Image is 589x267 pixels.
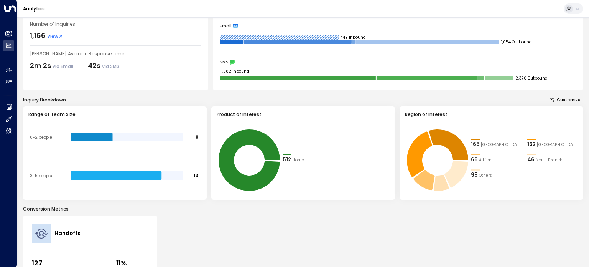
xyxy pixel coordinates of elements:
h4: Handoffs [54,230,81,237]
span: Email [220,23,232,29]
span: Home [292,157,304,163]
div: Number of Inquiries [30,21,201,28]
h3: Product of Interest [217,111,390,118]
span: via SMS [102,63,119,70]
div: 165 [471,141,480,148]
tspan: 2,376 Outbound [515,75,548,81]
tspan: 449 Inbound [341,34,366,40]
div: 95Others [471,171,522,179]
div: 165Central Michigan [471,141,522,148]
tspan: 13 [194,172,199,179]
span: Mount Pleasant [537,142,578,148]
div: 42s [88,60,119,71]
tspan: 0-2 people [30,134,52,140]
div: 95 [471,171,478,179]
tspan: 1,582 Inbound [221,68,249,74]
span: Central Michigan [481,142,522,148]
span: via Email [53,63,73,70]
span: View [47,33,63,40]
tspan: 1,054 Outbound [501,39,532,45]
p: Conversion Metrics [23,206,583,212]
div: 66 [471,156,478,164]
div: 162 [527,141,536,148]
a: Analytics [23,5,45,12]
div: 512 [283,156,291,164]
span: Albion [479,157,492,163]
div: SMS [220,60,576,65]
div: 2m 2s [30,60,73,71]
h3: Region of Interest [405,111,578,118]
div: Inquiry Breakdown [23,96,66,103]
h3: Range of Team Size [28,111,202,118]
div: 162Mount Pleasant [527,141,578,148]
div: [PERSON_NAME] Average Response Time [30,50,201,57]
div: 512Home [283,156,333,164]
span: Others [479,172,492,179]
tspan: 3-5 people [30,173,52,179]
span: North Branch [536,157,563,163]
div: 66Albion [471,156,522,164]
div: 46 [527,156,535,164]
div: 1,166 [30,30,46,41]
tspan: 6 [196,134,199,141]
div: 46North Branch [527,156,578,164]
button: Customize [547,96,584,104]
